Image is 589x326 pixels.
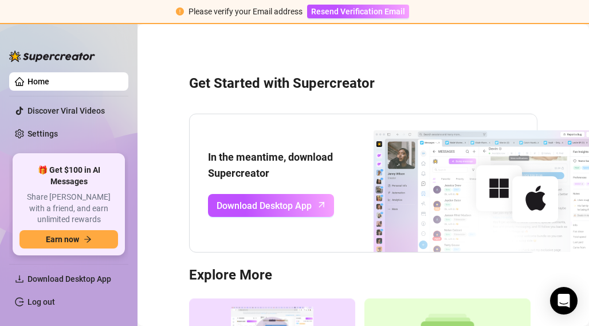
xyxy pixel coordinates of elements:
div: Open Intercom Messenger [550,287,578,315]
a: Home [28,77,49,86]
a: Settings [28,129,58,138]
span: arrow-up [315,199,328,212]
div: Please verify your Email address [189,5,303,18]
span: Share [PERSON_NAME] with a friend, and earn unlimited rewards [19,192,118,226]
span: Earn now [46,235,79,244]
span: 🎁 Get $100 in AI Messages [19,165,118,187]
button: Resend Verification Email [307,5,409,18]
a: Discover Viral Videos [28,106,105,115]
h3: Explore More [189,266,537,285]
span: Download Desktop App [217,199,312,213]
span: Resend Verification Email [311,7,405,16]
span: exclamation-circle [176,7,184,15]
span: download [15,274,24,284]
h3: Get Started with Supercreator [189,75,537,93]
img: logo-BBDzfeDw.svg [9,51,95,62]
a: Download Desktop Apparrow-up [208,194,334,217]
span: Download Desktop App [28,274,111,284]
strong: In the meantime, download Supercreator [208,151,333,179]
button: Earn nowarrow-right [19,230,118,249]
span: arrow-right [84,235,92,243]
a: Log out [28,297,55,306]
